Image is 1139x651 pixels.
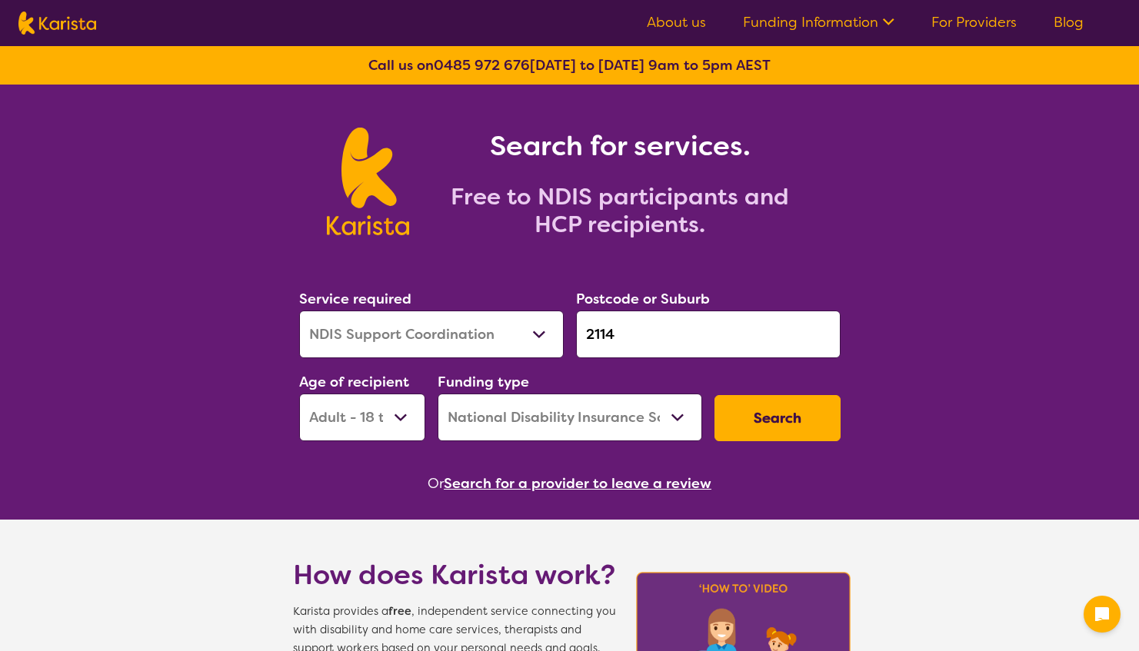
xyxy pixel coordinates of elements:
input: Type [576,311,841,358]
a: For Providers [931,13,1017,32]
a: Blog [1054,13,1084,32]
button: Search for a provider to leave a review [444,472,711,495]
a: 0485 972 676 [434,56,530,75]
img: Karista logo [327,128,409,235]
label: Age of recipient [299,373,409,391]
button: Search [714,395,841,441]
a: Funding Information [743,13,894,32]
a: About us [647,13,706,32]
b: Call us on [DATE] to [DATE] 9am to 5pm AEST [368,56,771,75]
label: Service required [299,290,411,308]
h2: Free to NDIS participants and HCP recipients. [428,183,812,238]
h1: How does Karista work? [293,556,616,593]
img: Karista logo [18,12,96,35]
h1: Search for services. [428,128,812,164]
label: Postcode or Suburb [576,290,710,308]
b: free [388,604,411,619]
span: Or [428,472,444,495]
label: Funding type [438,373,529,391]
